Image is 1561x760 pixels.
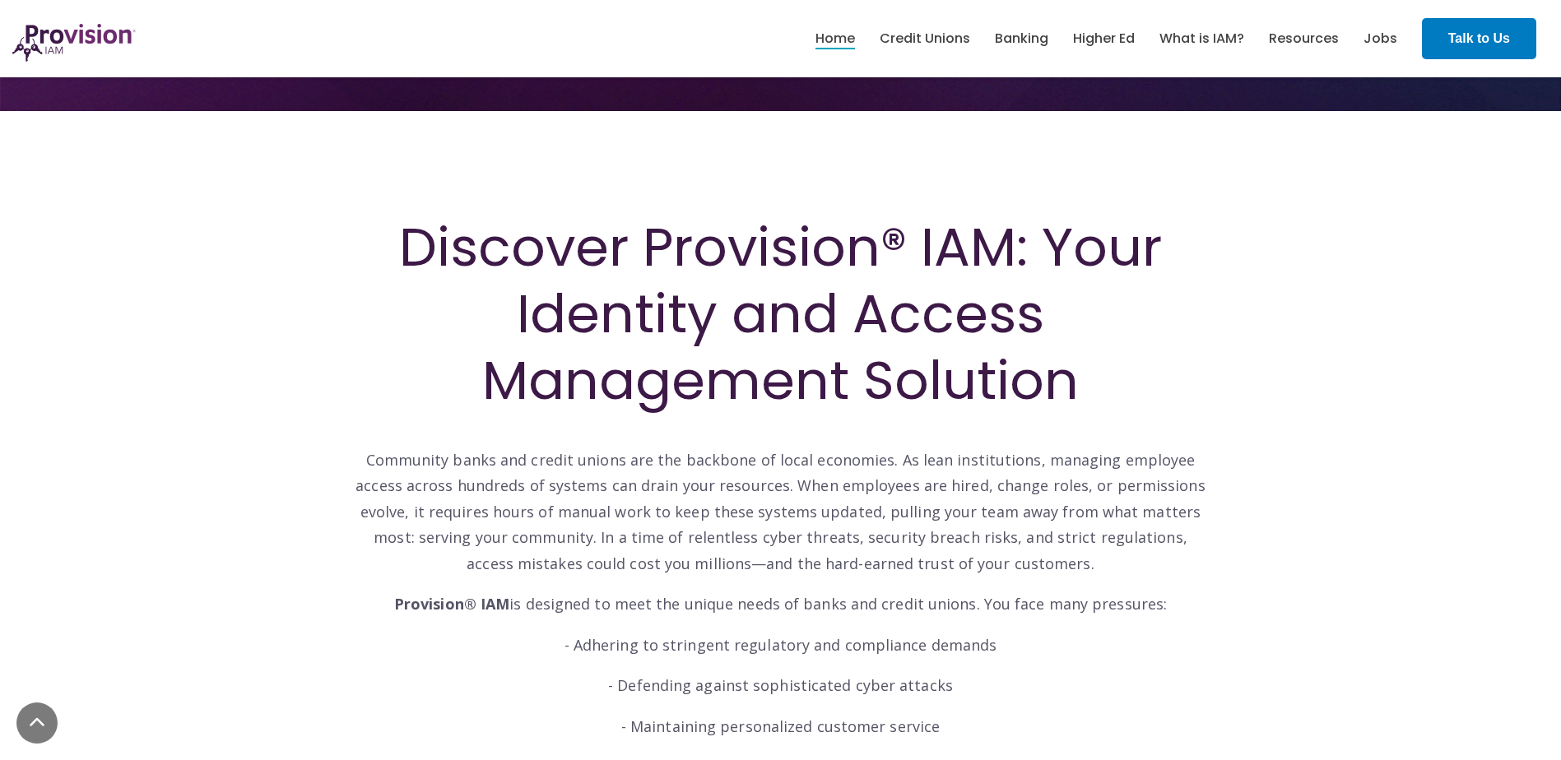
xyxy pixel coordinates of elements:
[815,25,855,53] a: Home
[353,673,1209,699] p: - Defending against sophisticated cyber attacks
[1159,25,1244,53] a: What is IAM?
[353,214,1209,415] h1: Discover Provision® IAM: Your Identity and Access Management Solution
[880,25,970,53] a: Credit Unions
[12,24,136,62] img: ProvisionIAM-Logo-Purple
[353,714,1209,740] p: - Maintaining personalized customer service
[353,591,1209,618] p: is designed to meet the unique needs of banks and credit unions. You face many pressures:
[803,12,1410,65] nav: menu
[1448,31,1510,45] strong: Talk to Us
[353,633,1209,659] p: - Adhering to stringent regulatory and compliance demands
[1422,18,1536,59] a: Talk to Us
[1073,25,1135,53] a: Higher Ed
[1269,25,1339,53] a: Resources
[1364,25,1397,53] a: Jobs
[353,421,1209,577] p: Community banks and credit unions are the backbone of local economies. As lean institutions, mana...
[394,594,509,614] strong: Provision® IAM
[995,25,1048,53] a: Banking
